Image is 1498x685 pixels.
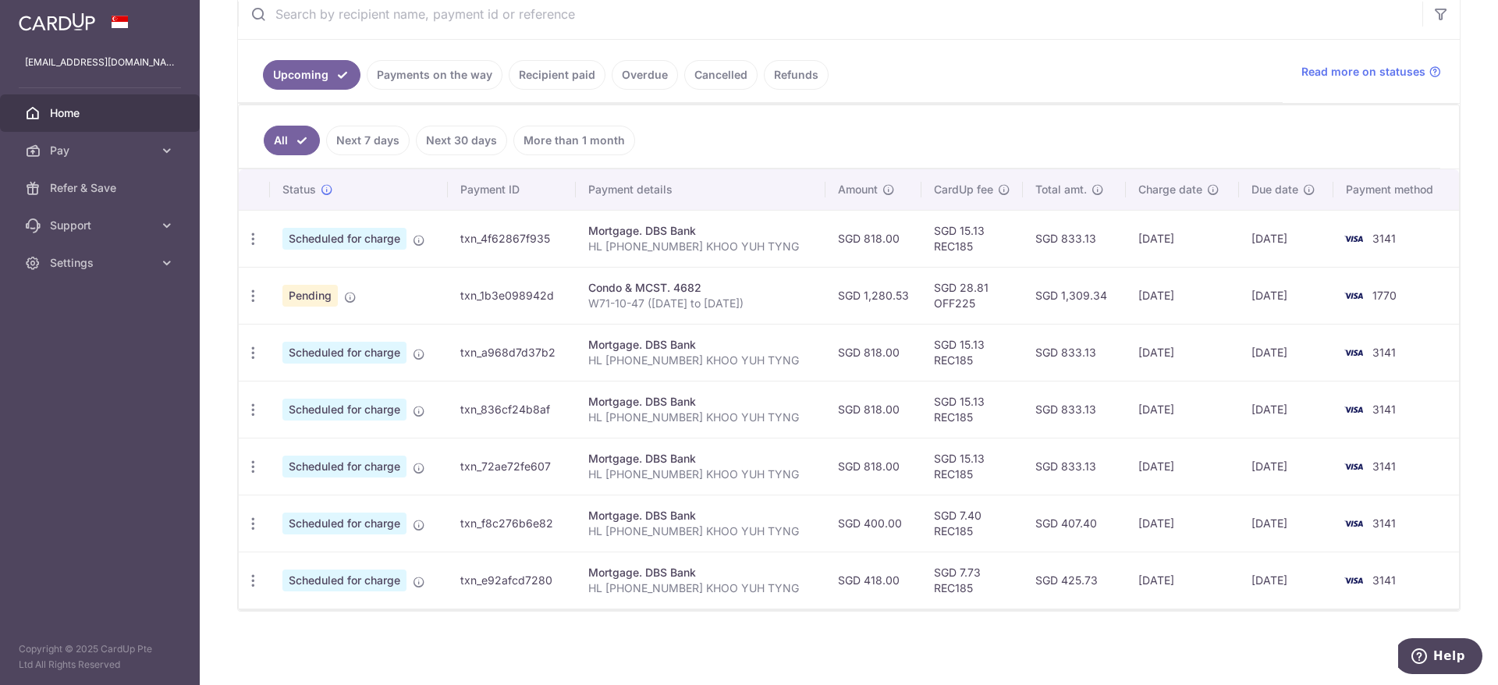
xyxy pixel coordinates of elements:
div: Mortgage. DBS Bank [588,565,814,580]
img: Bank Card [1338,229,1369,248]
img: CardUp [19,12,95,31]
img: Bank Card [1338,571,1369,590]
a: More than 1 month [513,126,635,155]
div: Mortgage. DBS Bank [588,451,814,467]
img: Bank Card [1338,514,1369,533]
td: SGD 818.00 [825,381,921,438]
img: Bank Card [1338,457,1369,476]
td: txn_836cf24b8af [448,381,576,438]
span: Scheduled for charge [282,228,406,250]
td: [DATE] [1126,438,1238,495]
td: SGD 833.13 [1023,210,1126,267]
th: Payment details [576,169,826,210]
span: Status [282,182,316,197]
a: Payments on the way [367,60,502,90]
span: 3141 [1372,403,1396,416]
div: Mortgage. DBS Bank [588,223,814,239]
span: Read more on statuses [1301,64,1425,80]
span: 3141 [1372,516,1396,530]
span: Pending [282,285,338,307]
a: Next 30 days [416,126,507,155]
td: SGD 407.40 [1023,495,1126,552]
td: SGD 15.13 REC185 [921,381,1023,438]
div: Condo & MCST. 4682 [588,280,814,296]
td: [DATE] [1239,324,1333,381]
span: Home [50,105,153,121]
td: SGD 28.81 OFF225 [921,267,1023,324]
td: SGD 15.13 REC185 [921,438,1023,495]
span: Scheduled for charge [282,570,406,591]
p: [EMAIL_ADDRESS][DOMAIN_NAME] [25,55,175,70]
a: Upcoming [263,60,360,90]
span: CardUp fee [934,182,993,197]
p: W71-10-47 ([DATE] to [DATE]) [588,296,814,311]
td: SGD 425.73 [1023,552,1126,609]
a: Cancelled [684,60,758,90]
td: [DATE] [1239,210,1333,267]
span: Charge date [1138,182,1202,197]
span: Amount [838,182,878,197]
a: Recipient paid [509,60,605,90]
td: [DATE] [1126,381,1238,438]
td: SGD 833.13 [1023,381,1126,438]
a: All [264,126,320,155]
p: HL [PHONE_NUMBER] KHOO YUH TYNG [588,580,814,596]
div: Mortgage. DBS Bank [588,337,814,353]
span: Due date [1251,182,1298,197]
span: Support [50,218,153,233]
a: Refunds [764,60,829,90]
td: SGD 400.00 [825,495,921,552]
span: Scheduled for charge [282,399,406,421]
span: 1770 [1372,289,1397,302]
td: [DATE] [1126,210,1238,267]
td: [DATE] [1239,495,1333,552]
span: 3141 [1372,232,1396,245]
td: txn_72ae72fe607 [448,438,576,495]
td: SGD 818.00 [825,438,921,495]
td: txn_a968d7d37b2 [448,324,576,381]
span: Scheduled for charge [282,342,406,364]
th: Payment method [1333,169,1459,210]
p: HL [PHONE_NUMBER] KHOO YUH TYNG [588,353,814,368]
td: SGD 833.13 [1023,438,1126,495]
img: Bank Card [1338,343,1369,362]
span: 3141 [1372,460,1396,473]
span: Total amt. [1035,182,1087,197]
span: Refer & Save [50,180,153,196]
p: HL [PHONE_NUMBER] KHOO YUH TYNG [588,410,814,425]
div: Mortgage. DBS Bank [588,394,814,410]
th: Payment ID [448,169,576,210]
span: Scheduled for charge [282,456,406,477]
td: [DATE] [1239,381,1333,438]
td: [DATE] [1126,267,1238,324]
td: txn_e92afcd7280 [448,552,576,609]
span: 3141 [1372,346,1396,359]
td: SGD 818.00 [825,210,921,267]
span: Pay [50,143,153,158]
a: Read more on statuses [1301,64,1441,80]
td: SGD 418.00 [825,552,921,609]
iframe: Opens a widget where you can find more information [1398,638,1482,677]
td: txn_1b3e098942d [448,267,576,324]
td: SGD 1,280.53 [825,267,921,324]
td: SGD 15.13 REC185 [921,210,1023,267]
td: txn_4f62867f935 [448,210,576,267]
span: Settings [50,255,153,271]
td: SGD 7.73 REC185 [921,552,1023,609]
a: Next 7 days [326,126,410,155]
img: Bank Card [1338,400,1369,419]
span: 3141 [1372,573,1396,587]
td: SGD 7.40 REC185 [921,495,1023,552]
td: [DATE] [1239,552,1333,609]
p: HL [PHONE_NUMBER] KHOO YUH TYNG [588,239,814,254]
a: Overdue [612,60,678,90]
td: SGD 15.13 REC185 [921,324,1023,381]
td: [DATE] [1239,267,1333,324]
img: Bank Card [1338,286,1369,305]
td: SGD 833.13 [1023,324,1126,381]
td: [DATE] [1126,324,1238,381]
td: SGD 1,309.34 [1023,267,1126,324]
p: HL [PHONE_NUMBER] KHOO YUH TYNG [588,467,814,482]
td: [DATE] [1126,495,1238,552]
